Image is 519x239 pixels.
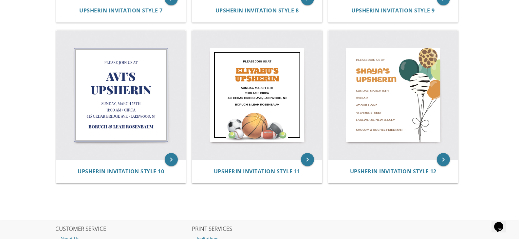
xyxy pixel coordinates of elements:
span: Upsherin Invitation Style 10 [78,168,164,175]
span: Upsherin Invitation Style 12 [350,168,436,175]
span: Upsherin Invitation Style 11 [214,168,300,175]
a: Upsherin Invitation Style 9 [351,8,435,14]
iframe: chat widget [491,213,512,232]
a: keyboard_arrow_right [437,153,450,166]
a: Upsherin Invitation Style 11 [214,168,300,175]
a: keyboard_arrow_right [301,153,314,166]
span: Upsherin Invitation Style 8 [215,7,299,14]
img: Upsherin Invitation Style 10 [56,30,186,160]
img: Upsherin Invitation Style 12 [328,30,458,160]
a: Upsherin Invitation Style 8 [215,8,299,14]
a: Upsherin Invitation Style 10 [78,168,164,175]
a: Upsherin Invitation Style 12 [350,168,436,175]
img: Upsherin Invitation Style 11 [192,30,322,160]
a: keyboard_arrow_right [165,153,178,166]
span: Upsherin Invitation Style 7 [79,7,163,14]
h2: CUSTOMER SERVICE [55,226,191,232]
a: Upsherin Invitation Style 7 [79,8,163,14]
span: Upsherin Invitation Style 9 [351,7,435,14]
h2: PRINT SERVICES [192,226,327,232]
